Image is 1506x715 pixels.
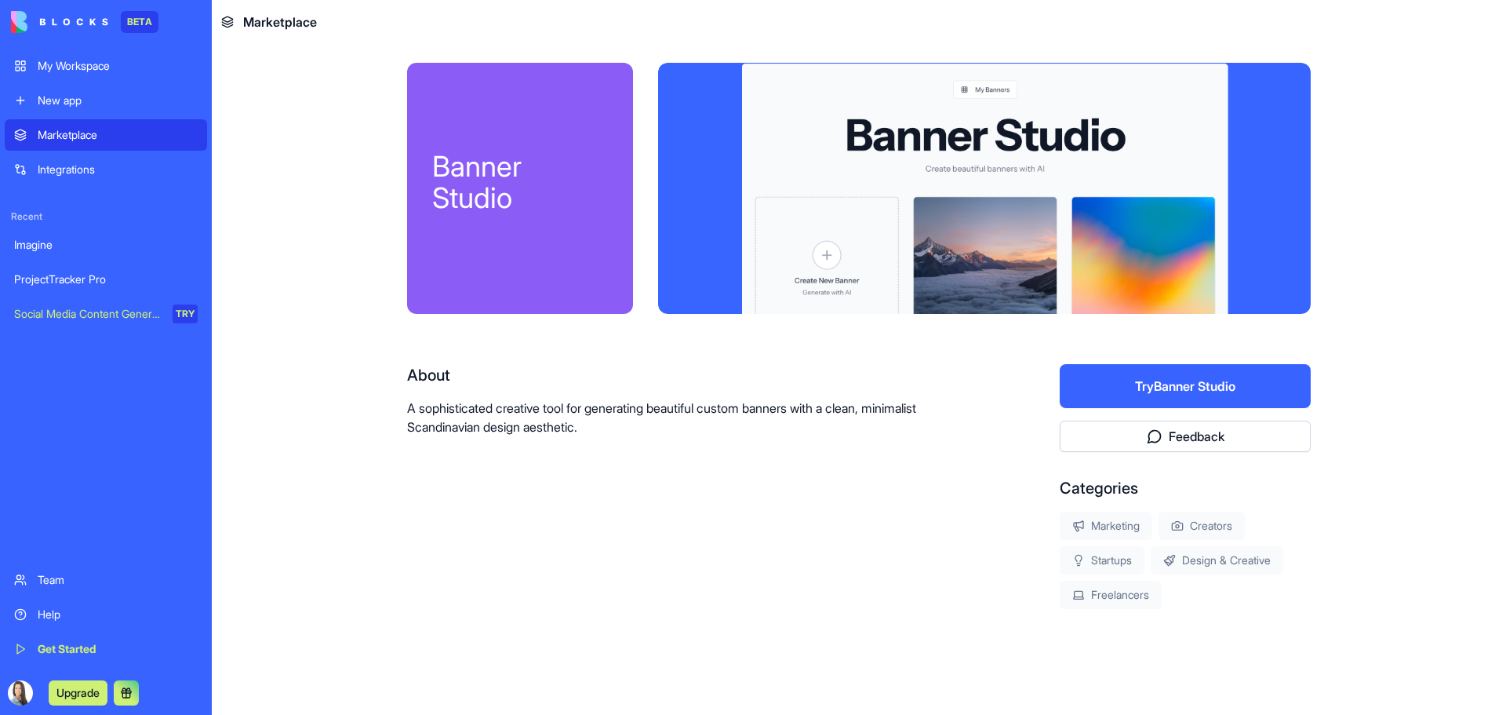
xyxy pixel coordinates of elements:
a: Integrations [5,154,207,185]
img: ACg8ocIi2y6ButMuETtlhkfkP-hgGTyOoLtfoJKwNUqVan3RkRO3_Vmv4A=s96-c [8,680,33,706]
div: Social Media Content Generator [14,306,162,322]
div: Categories [1060,477,1311,499]
a: Social Media Content GeneratorTRY [5,298,207,330]
p: A sophisticated creative tool for generating beautiful custom banners with a clean, minimalist Sc... [407,399,959,436]
a: Marketplace [5,119,207,151]
div: Help [38,607,198,622]
img: logo [11,11,108,33]
div: Marketing [1060,512,1152,540]
a: Help [5,599,207,630]
div: My Workspace [38,58,198,74]
div: Get Started [38,641,198,657]
div: TRY [173,305,198,323]
a: Upgrade [49,684,107,700]
button: TryBanner Studio [1060,364,1311,408]
div: Imagine [14,237,198,253]
div: Design & Creative [1151,546,1283,575]
div: ProjectTracker Pro [14,272,198,287]
span: Marketplace [243,13,317,31]
div: Marketplace [38,127,198,143]
div: Integrations [38,162,198,177]
div: Team [38,572,198,588]
div: Creators [1159,512,1245,540]
span: Recent [5,210,207,223]
div: New app [38,93,198,108]
a: ProjectTracker Pro [5,264,207,295]
button: Upgrade [49,680,107,706]
div: About [407,364,959,386]
div: BETA [121,11,158,33]
div: Startups [1060,546,1144,575]
a: BETA [11,11,158,33]
button: Feedback [1060,421,1311,452]
a: My Workspace [5,50,207,82]
a: Get Started [5,633,207,665]
a: Team [5,564,207,596]
div: Freelancers [1060,581,1162,609]
div: Banner Studio [432,151,608,213]
a: New app [5,85,207,116]
a: Imagine [5,229,207,261]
